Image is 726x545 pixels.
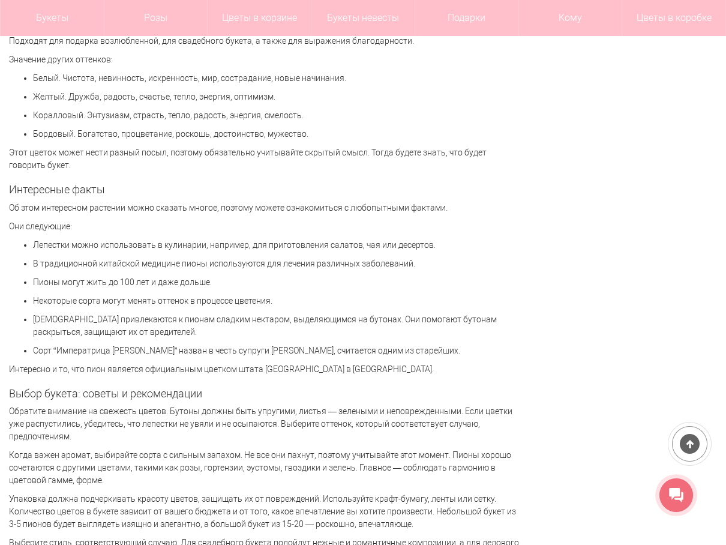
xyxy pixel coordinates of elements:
h2: Выбор букета: советы и рекомендации [9,388,519,400]
p: Упаковка должна подчеркивать красоту цветов, защищать их от повреждений. Используйте крафт-бумагу... [9,493,519,531]
p: Когда важен аромат, выбирайте сорта с сильным запахом. Не все они пахнут, поэтому учитывайте этот... [9,449,519,487]
p: Обратите внимание на свежесть цветов. Бутоны должны быть упругими, листья — зелеными и неповрежде... [9,405,519,443]
p: В традиционной китайской медицине пионы используются для лечения различных заболеваний. [33,257,519,270]
p: Об этом интересном растении можно сказать многое, поэтому можете ознакомиться с любопытными фактами. [9,202,519,214]
p: Белый. Чистота, невинность, искренность, мир, сострадание, новые начинания. [33,72,519,85]
p: Интересно и то, что пион является официальным цветком штата [GEOGRAPHIC_DATA] в [GEOGRAPHIC_DATA]. [9,363,519,376]
p: Сорт “Императрица [PERSON_NAME]” назван в честь супруги [PERSON_NAME], считается одним из старейших. [33,345,519,357]
h2: Интересные факты [9,184,519,196]
p: Этот цветок может нести разный посыл, поэтому обязательно учитывайте скрытый смысл. Тогда будете ... [9,146,519,172]
p: Некоторые сорта могут менять оттенок в процессе цветения. [33,295,519,307]
p: [DEMOGRAPHIC_DATA] привлекаются к пионам сладким нектаром, выделяющимся на бутонах. Они помогают ... [33,313,519,339]
p: Бордовый. Богатство, процветание, роскошь, достоинство, мужество. [33,128,519,140]
p: Пионы могут жить до 100 лет и даже дольше. [33,276,519,289]
p: Коралловый. Энтузиазм, страсть, тепло, радость, энергия, смелость. [33,109,519,122]
p: Лепестки можно использовать в кулинарии, например, для приготовления салатов, чая или десертов. [33,239,519,251]
p: Значение других оттенков: [9,53,519,66]
p: Желтый. Дружба, радость, счастье, тепло, энергия, оптимизм. [33,91,519,103]
p: Они следующие: [9,220,519,233]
